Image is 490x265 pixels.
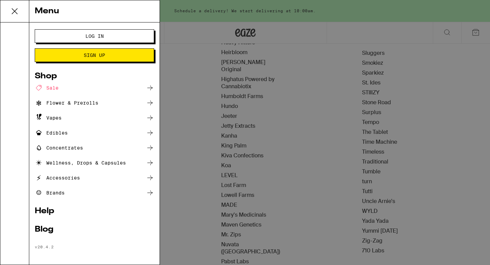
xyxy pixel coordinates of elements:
button: Log In [35,29,154,43]
div: Menu [29,0,160,22]
a: Concentrates [35,144,154,152]
div: Vapes [35,114,62,122]
a: Vapes [35,114,154,122]
a: Log In [35,33,154,39]
a: Help [35,207,154,215]
div: Sale [35,84,59,92]
a: Flower & Prerolls [35,99,154,107]
div: Accessories [35,174,80,182]
a: Shop [35,72,154,80]
div: Concentrates [35,144,83,152]
div: Brands [35,189,65,197]
a: Sign Up [35,52,154,58]
div: Wellness, Drops & Capsules [35,159,126,167]
a: Brands [35,189,154,197]
button: Sign Up [35,48,154,62]
a: Wellness, Drops & Capsules [35,159,154,167]
a: Edibles [35,129,154,137]
a: Accessories [35,174,154,182]
div: Edibles [35,129,68,137]
span: v 20.4.2 [35,245,54,249]
div: Flower & Prerolls [35,99,98,107]
span: Sign Up [84,53,105,58]
a: Blog [35,225,154,234]
a: Sale [35,84,154,92]
span: Hi. Need any help? [4,5,49,10]
span: Log In [85,34,104,38]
